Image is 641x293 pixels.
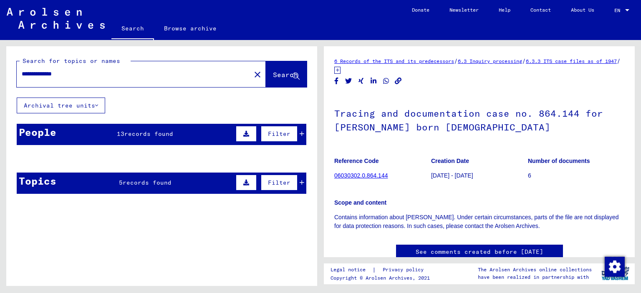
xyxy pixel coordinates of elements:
p: have been realized in partnership with [478,273,592,281]
button: Archival tree units [17,98,105,113]
button: Share on WhatsApp [382,76,391,86]
button: Share on Xing [357,76,366,86]
a: 6.3.3 ITS case files as of 1947 [526,58,617,64]
span: Filter [268,179,290,186]
span: / [617,57,621,65]
div: People [19,125,56,140]
button: Copy link [394,76,403,86]
a: Privacy policy [376,265,434,274]
button: Search [266,61,307,87]
img: Arolsen_neg.svg [7,8,105,29]
span: Filter [268,130,290,138]
img: Change consent [605,257,625,277]
button: Share on Facebook [332,76,341,86]
span: EN [614,8,623,13]
button: Filter [261,175,298,190]
b: Reference Code [334,158,379,164]
p: [DATE] - [DATE] [431,171,527,180]
a: Search [111,18,154,40]
mat-label: Search for topics or names [23,57,120,65]
img: yv_logo.png [600,263,631,284]
a: See comments created before [DATE] [416,248,543,256]
b: Scope and content [334,199,386,206]
a: Browse archive [154,18,227,38]
mat-icon: close [252,70,262,80]
b: Number of documents [528,158,590,164]
h1: Tracing and documentation case no. 864.144 for [PERSON_NAME] born [DEMOGRAPHIC_DATA] [334,94,624,145]
p: The Arolsen Archives online collections [478,266,592,273]
p: Copyright © Arolsen Archives, 2021 [331,274,434,282]
div: Change consent [604,256,624,276]
p: 6 [528,171,624,180]
button: Filter [261,126,298,142]
button: Clear [249,66,266,83]
span: 13 [117,130,124,138]
span: Search [273,70,298,79]
span: / [522,57,526,65]
button: Share on Twitter [344,76,353,86]
button: Share on LinkedIn [369,76,378,86]
a: 6.3 Inquiry processing [458,58,522,64]
a: 06030302.0.864.144 [334,172,388,179]
span: records found [124,130,173,138]
p: Contains information about [PERSON_NAME]. Under certain circumstances, parts of the file are not ... [334,213,624,230]
a: 6 Records of the ITS and its predecessors [334,58,454,64]
span: / [454,57,458,65]
a: Legal notice [331,265,372,274]
b: Creation Date [431,158,469,164]
div: | [331,265,434,274]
